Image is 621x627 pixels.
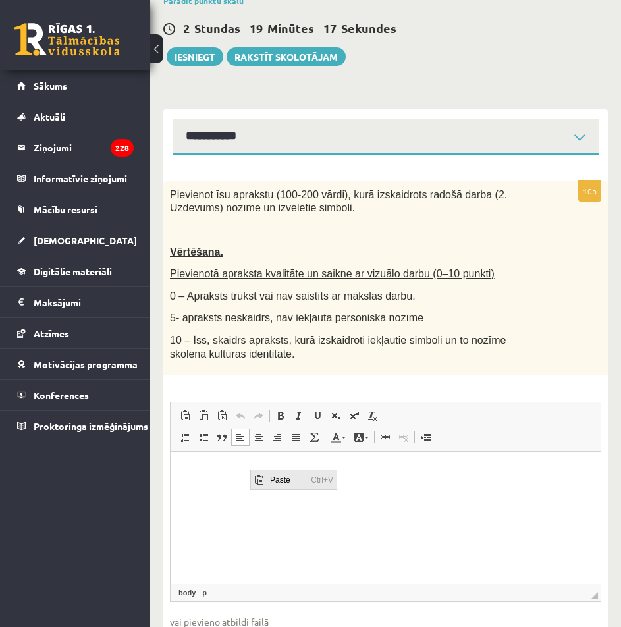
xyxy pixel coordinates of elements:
[170,268,495,279] span: Pievienotā apraksta kvalitāte un saikne ar vizuālo darbu (0–10 punkti)
[34,358,138,370] span: Motivācijas programma
[376,429,394,446] a: Link (Ctrl+K)
[364,407,382,424] a: Remove Format
[34,132,134,163] legend: Ziņojumi
[17,101,134,132] a: Aktuāli
[308,407,327,424] a: Underline (Ctrl+U)
[170,246,223,258] span: Vērtēšana.
[194,20,240,36] span: Stundas
[14,23,120,56] a: Rīgas 1. Tālmācības vidusskola
[171,452,601,584] iframe: Editor, wiswyg-editor-user-answer-47433888125880
[170,290,416,302] span: 0 – Apraksts trūkst vai nav saistīts ar mākslas darbu.
[170,312,423,323] span: 5- apraksts neskaidrs, nav iekļauta personiskā nozīme
[17,256,134,286] a: Digitālie materiāli
[17,380,134,410] a: Konferences
[194,429,213,446] a: Insert/Remove Bulleted List
[17,163,134,194] a: Informatīvie ziņojumi
[231,429,250,446] a: Align Left
[34,327,69,339] span: Atzīmes
[167,47,223,66] button: Iesniegt
[34,80,67,92] span: Sākums
[34,163,134,194] legend: Informatīvie ziņojumi
[176,429,194,446] a: Insert/Remove Numbered List
[271,407,290,424] a: Bold (Ctrl+B)
[250,407,268,424] a: Redo (Ctrl+Y)
[286,429,305,446] a: Justify
[350,429,373,446] a: Background Color
[591,592,598,599] span: Resize
[17,132,134,163] a: Ziņojumi228
[323,20,337,36] span: 17
[213,407,231,424] a: Paste from Word
[111,139,134,157] i: 228
[305,429,323,446] a: Math
[250,20,263,36] span: 19
[578,180,601,202] p: 10p
[394,429,413,446] a: Unlink
[416,429,435,446] a: Insert Page Break for Printing
[194,407,213,424] a: Paste as plain text (Ctrl+Shift+V)
[231,407,250,424] a: Undo (Ctrl+Z)
[345,407,364,424] a: Superscript
[34,204,97,215] span: Mācību resursi
[176,587,198,599] a: body element
[34,265,112,277] span: Digitālie materiāli
[200,587,209,599] a: p element
[34,111,65,123] span: Aktuāli
[267,20,314,36] span: Minūtes
[17,349,134,379] a: Motivācijas programma
[170,335,506,360] span: 10 – Īss, skaidrs apraksts, kurā izskaidroti iekļautie simboli un to nozīme skolēna kultūras iden...
[17,194,134,225] a: Mācību resursi
[170,189,507,214] span: Pievienot īsu aprakstu (100-200 vārdi), kurā izskaidrots radošā darba (2. Uzdevums) nozīme un izv...
[34,234,137,246] span: [DEMOGRAPHIC_DATA]
[213,429,231,446] a: Block Quote
[34,420,148,432] span: Proktoringa izmēģinājums
[341,20,396,36] span: Sekundes
[183,20,190,36] span: 2
[17,411,134,441] a: Proktoringa izmēģinājums
[34,287,134,317] legend: Maksājumi
[268,429,286,446] a: Align Right
[34,389,89,401] span: Konferences
[327,407,345,424] a: Subscript
[17,287,134,317] a: Maksājumi
[327,429,350,446] a: Text Color
[176,407,194,424] a: Paste (Ctrl+V)
[17,318,134,348] a: Atzīmes
[17,70,134,101] a: Sākums
[17,225,134,256] a: [DEMOGRAPHIC_DATA]
[290,407,308,424] a: Italic (Ctrl+I)
[250,429,268,446] a: Center
[227,47,346,66] a: Rakstīt skolotājam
